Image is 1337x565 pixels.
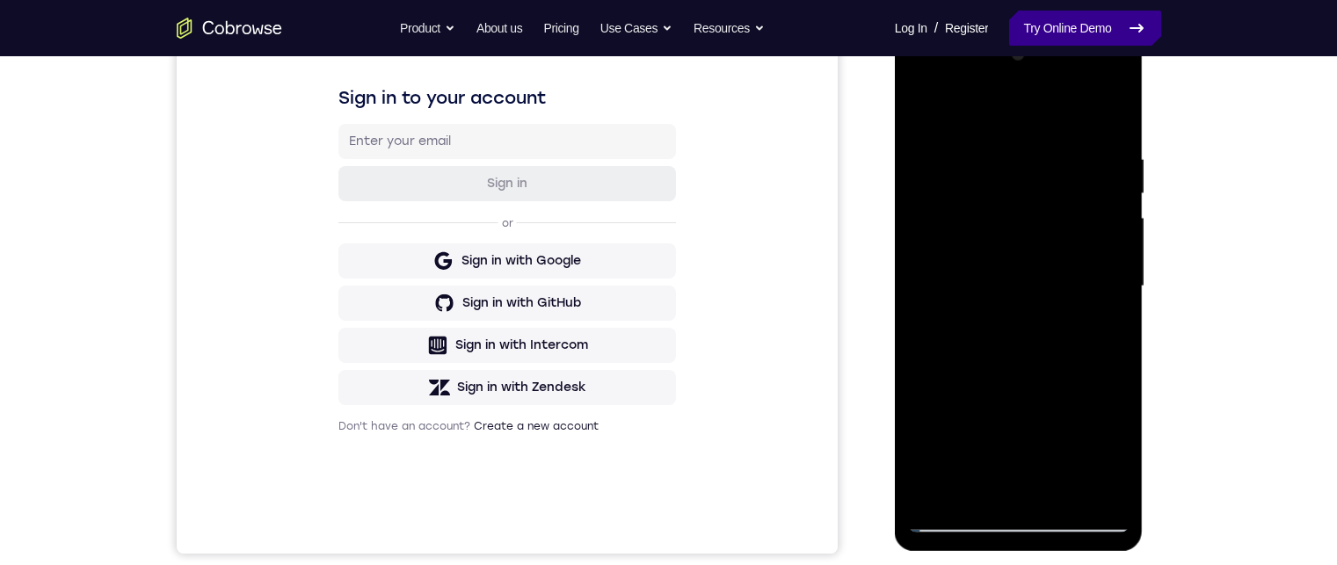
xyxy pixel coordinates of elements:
[280,414,410,431] div: Sign in with Zendesk
[286,330,404,347] div: Sign in with GitHub
[476,11,522,46] a: About us
[600,11,672,46] button: Use Cases
[162,405,499,440] button: Sign in with Zendesk
[285,287,404,305] div: Sign in with Google
[400,11,455,46] button: Product
[945,11,988,46] a: Register
[162,321,499,356] button: Sign in with GitHub
[694,11,765,46] button: Resources
[895,11,927,46] a: Log In
[162,454,499,468] p: Don't have an account?
[543,11,578,46] a: Pricing
[162,279,499,314] button: Sign in with Google
[177,18,282,39] a: Go to the home page
[297,455,422,467] a: Create a new account
[1009,11,1160,46] a: Try Online Demo
[279,372,411,389] div: Sign in with Intercom
[322,251,340,265] p: or
[934,18,938,39] span: /
[162,363,499,398] button: Sign in with Intercom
